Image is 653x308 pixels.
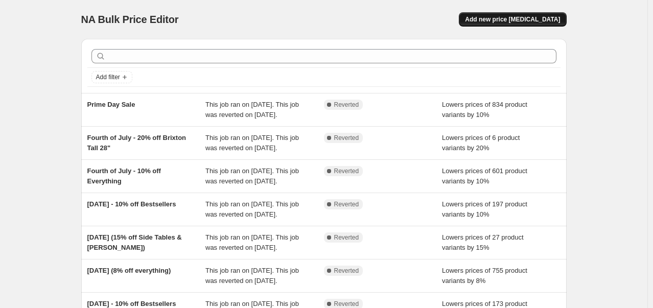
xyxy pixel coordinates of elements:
span: Reverted [334,233,359,242]
span: Lowers prices of 6 product variants by 20% [442,134,520,152]
span: Lowers prices of 601 product variants by 10% [442,167,527,185]
span: This job ran on [DATE]. This job was reverted on [DATE]. [205,134,299,152]
span: This job ran on [DATE]. This job was reverted on [DATE]. [205,101,299,119]
span: Reverted [334,300,359,308]
span: Reverted [334,134,359,142]
span: Reverted [334,200,359,208]
span: Fourth of July - 10% off Everything [87,167,161,185]
span: Reverted [334,267,359,275]
span: Prime Day Sale [87,101,135,108]
span: Reverted [334,101,359,109]
span: Lowers prices of 755 product variants by 8% [442,267,527,285]
span: Add filter [96,73,120,81]
span: Lowers prices of 27 product variants by 15% [442,233,524,251]
span: Reverted [334,167,359,175]
span: Lowers prices of 834 product variants by 10% [442,101,527,119]
span: [DATE] - 10% off Bestsellers [87,200,176,208]
span: NA Bulk Price Editor [81,14,179,25]
span: Fourth of July - 20% off Brixton Tall 28" [87,134,186,152]
span: This job ran on [DATE]. This job was reverted on [DATE]. [205,200,299,218]
span: Add new price [MEDICAL_DATA] [465,15,560,23]
span: [DATE] - 10% off Bestsellers [87,300,176,307]
span: Lowers prices of 197 product variants by 10% [442,200,527,218]
span: [DATE] (8% off everything) [87,267,171,274]
button: Add filter [91,71,132,83]
span: This job ran on [DATE]. This job was reverted on [DATE]. [205,267,299,285]
span: [DATE] (15% off Side Tables & [PERSON_NAME]) [87,233,182,251]
span: This job ran on [DATE]. This job was reverted on [DATE]. [205,167,299,185]
button: Add new price [MEDICAL_DATA] [459,12,566,27]
span: This job ran on [DATE]. This job was reverted on [DATE]. [205,233,299,251]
